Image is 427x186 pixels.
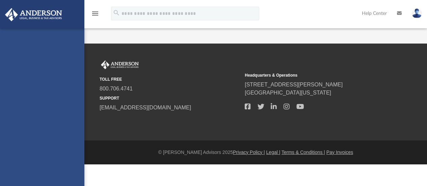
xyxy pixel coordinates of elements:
i: menu [91,9,99,18]
a: Terms & Conditions | [282,150,325,155]
a: Privacy Policy | [233,150,265,155]
a: Legal | [266,150,281,155]
img: Anderson Advisors Platinum Portal [3,8,64,21]
i: search [113,9,120,17]
a: [GEOGRAPHIC_DATA][US_STATE] [245,90,331,96]
a: [EMAIL_ADDRESS][DOMAIN_NAME] [100,105,191,110]
div: © [PERSON_NAME] Advisors 2025 [84,149,427,156]
a: [STREET_ADDRESS][PERSON_NAME] [245,82,343,87]
a: menu [91,13,99,18]
small: SUPPORT [100,95,240,101]
img: Anderson Advisors Platinum Portal [100,60,140,69]
small: TOLL FREE [100,76,240,82]
img: User Pic [412,8,422,18]
a: 800.706.4741 [100,86,133,91]
small: Headquarters & Operations [245,72,385,78]
a: Pay Invoices [326,150,353,155]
